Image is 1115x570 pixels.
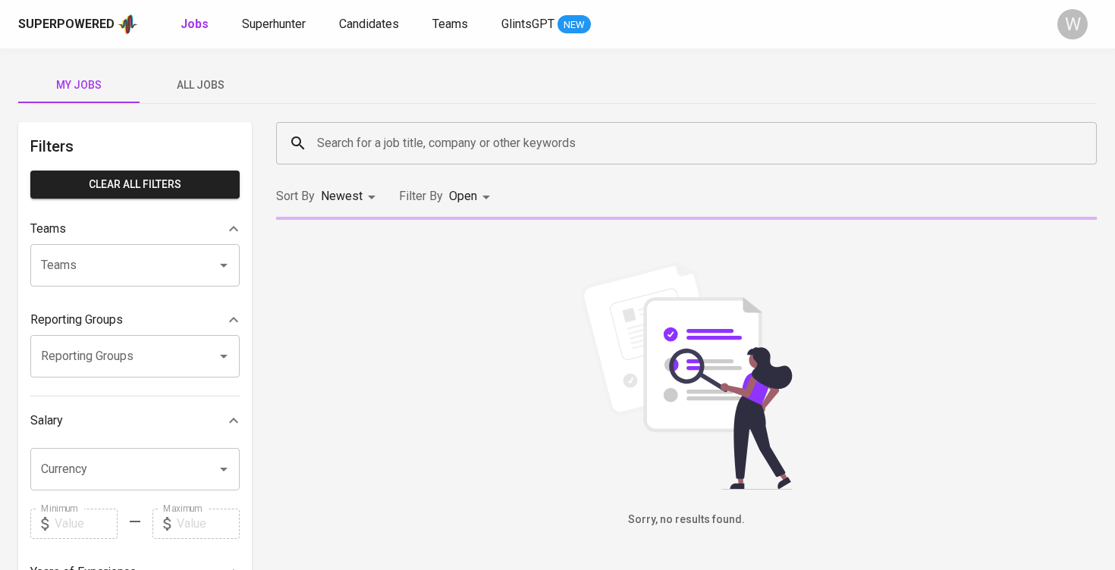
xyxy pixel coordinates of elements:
p: Sort By [276,187,315,205]
p: Newest [321,187,363,205]
span: All Jobs [149,76,252,95]
span: NEW [557,17,591,33]
p: Teams [30,220,66,238]
span: GlintsGPT [501,17,554,31]
p: Reporting Groups [30,311,123,329]
div: W [1057,9,1088,39]
div: Reporting Groups [30,305,240,335]
span: Candidates [339,17,399,31]
img: file_searching.svg [573,262,800,490]
div: Newest [321,183,381,211]
span: Teams [432,17,468,31]
input: Value [177,509,240,539]
a: GlintsGPT NEW [501,15,591,34]
div: Teams [30,214,240,244]
div: Superpowered [18,16,115,33]
a: Jobs [181,15,212,34]
span: Clear All filters [42,175,228,194]
button: Clear All filters [30,171,240,199]
p: Filter By [399,187,443,205]
span: Superhunter [242,17,306,31]
span: Open [449,189,477,203]
input: Value [55,509,118,539]
button: Open [213,255,234,276]
button: Open [213,459,234,480]
h6: Sorry, no results found. [276,512,1097,528]
img: app logo [118,13,138,36]
h6: Filters [30,134,240,158]
a: Teams [432,15,471,34]
b: Jobs [181,17,209,31]
a: Superpoweredapp logo [18,13,138,36]
a: Candidates [339,15,402,34]
p: Salary [30,412,63,430]
div: Open [449,183,495,211]
a: Superhunter [242,15,309,34]
button: Open [213,346,234,367]
span: My Jobs [27,76,130,95]
div: Salary [30,406,240,436]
